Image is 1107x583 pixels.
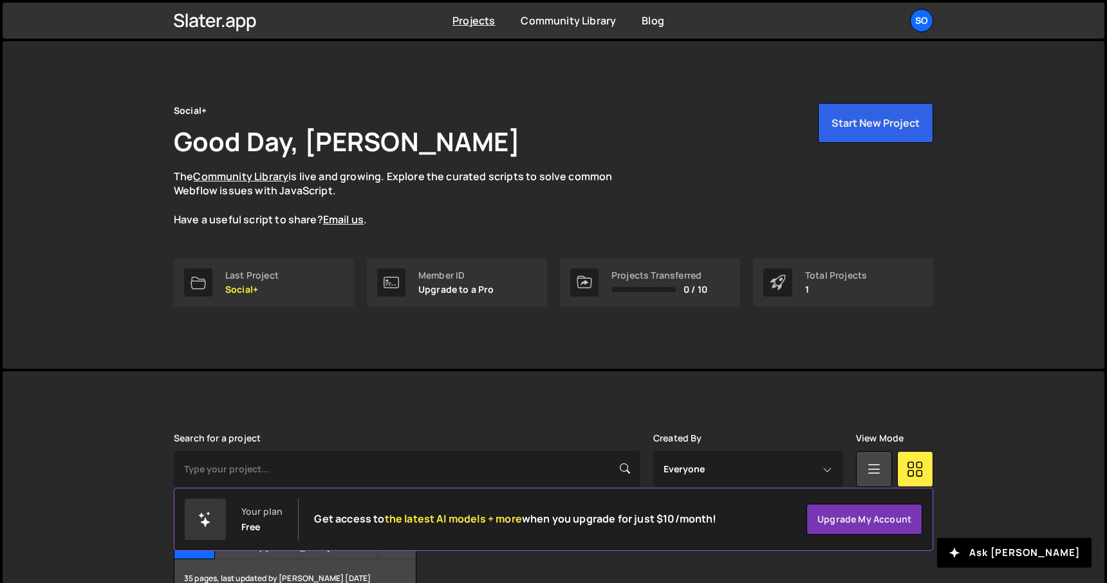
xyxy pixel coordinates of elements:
[910,9,933,32] a: So
[314,513,716,525] h2: Get access to when you upgrade for just $10/month!
[241,522,261,532] div: Free
[174,258,354,307] a: Last Project Social+
[174,169,637,227] p: The is live and growing. Explore the curated scripts to solve common Webflow issues with JavaScri...
[452,14,495,28] a: Projects
[418,270,494,281] div: Member ID
[174,124,520,159] h1: Good Day, [PERSON_NAME]
[323,212,364,227] a: Email us
[418,284,494,295] p: Upgrade to a Pro
[611,270,707,281] div: Projects Transferred
[806,504,922,535] a: Upgrade my account
[805,270,867,281] div: Total Projects
[225,284,279,295] p: Social+
[684,284,707,295] span: 0 / 10
[805,284,867,295] p: 1
[174,451,640,487] input: Type your project...
[937,538,1092,568] button: Ask [PERSON_NAME]
[225,270,279,281] div: Last Project
[174,103,207,118] div: Social+
[193,169,288,183] a: Community Library
[385,512,522,526] span: the latest AI models + more
[642,14,664,28] a: Blog
[174,433,261,443] label: Search for a project
[818,103,933,143] button: Start New Project
[521,14,616,28] a: Community Library
[856,433,904,443] label: View Mode
[653,433,702,443] label: Created By
[241,506,283,517] div: Your plan
[222,542,377,553] small: Created by [PERSON_NAME]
